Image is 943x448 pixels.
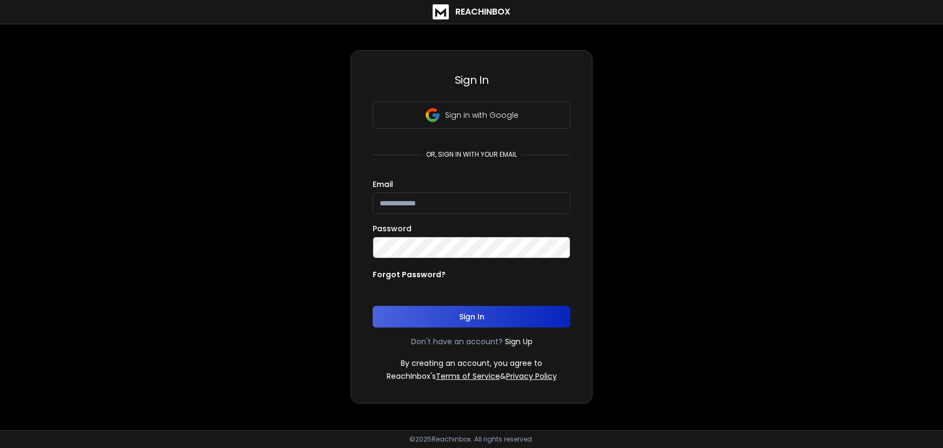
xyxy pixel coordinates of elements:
a: Terms of Service [436,371,500,382]
h1: ReachInbox [455,5,510,18]
p: Forgot Password? [373,269,446,280]
p: By creating an account, you agree to [401,358,542,369]
p: Don't have an account? [411,336,503,347]
p: ReachInbox's & [387,371,557,382]
h3: Sign In [373,72,570,88]
label: Email [373,180,393,188]
label: Password [373,225,412,232]
a: ReachInbox [433,4,510,19]
img: logo [433,4,449,19]
button: Sign In [373,306,570,327]
p: Sign in with Google [445,110,518,121]
a: Sign Up [505,336,533,347]
p: or, sign in with your email [422,150,521,159]
p: © 2025 Reachinbox. All rights reserved. [409,435,534,444]
a: Privacy Policy [506,371,557,382]
button: Sign in with Google [373,102,570,129]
